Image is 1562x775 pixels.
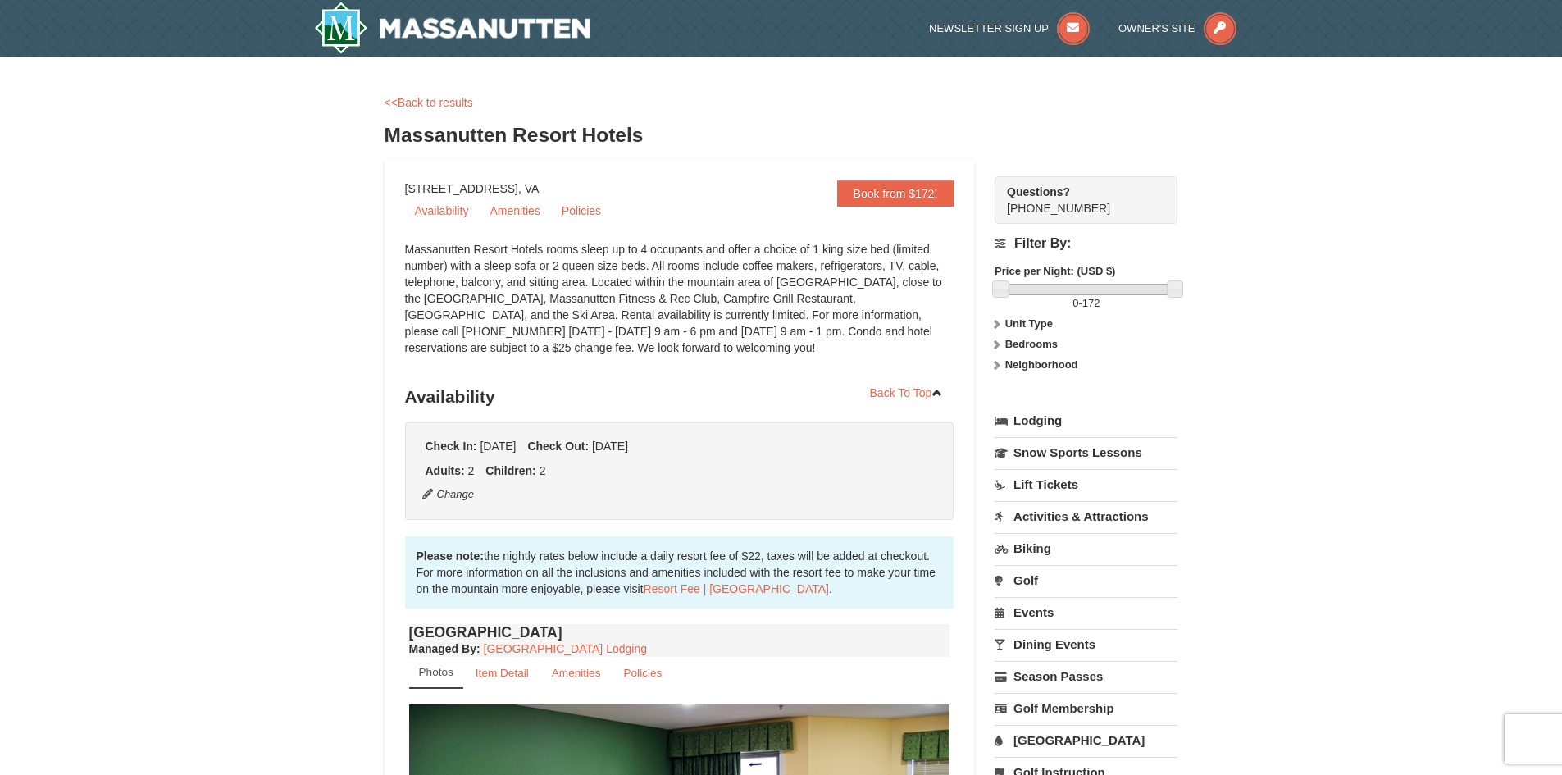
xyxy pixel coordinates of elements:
[421,486,476,504] button: Change
[837,180,954,207] a: Book from $172!
[314,2,591,54] a: Massanutten Resort
[995,501,1177,531] a: Activities & Attractions
[405,381,954,413] h3: Availability
[426,464,465,477] strong: Adults:
[541,657,612,689] a: Amenities
[995,265,1115,277] strong: Price per Night: (USD $)
[480,198,549,223] a: Amenities
[995,406,1177,435] a: Lodging
[1007,184,1148,215] span: [PHONE_NUMBER]
[929,22,1090,34] a: Newsletter Sign Up
[1118,22,1236,34] a: Owner's Site
[409,642,480,655] strong: :
[1005,317,1053,330] strong: Unit Type
[426,440,477,453] strong: Check In:
[592,440,628,453] span: [DATE]
[417,549,484,563] strong: Please note:
[929,22,1049,34] span: Newsletter Sign Up
[995,725,1177,755] a: [GEOGRAPHIC_DATA]
[527,440,589,453] strong: Check Out:
[465,657,540,689] a: Item Detail
[995,661,1177,691] a: Season Passes
[385,119,1178,152] h3: Massanutten Resort Hotels
[995,437,1177,467] a: Snow Sports Lessons
[613,657,672,689] a: Policies
[552,198,611,223] a: Policies
[540,464,546,477] span: 2
[485,464,535,477] strong: Children:
[995,295,1177,312] label: -
[409,624,950,641] h4: [GEOGRAPHIC_DATA]
[314,2,591,54] img: Massanutten Resort Logo
[476,667,529,679] small: Item Detail
[480,440,516,453] span: [DATE]
[409,642,476,655] span: Managed By
[1007,185,1070,198] strong: Questions?
[409,657,463,689] a: Photos
[1082,297,1100,309] span: 172
[995,469,1177,499] a: Lift Tickets
[995,533,1177,563] a: Biking
[995,565,1177,595] a: Golf
[405,536,954,609] div: the nightly rates below include a daily resort fee of $22, taxes will be added at checkout. For m...
[995,693,1177,723] a: Golf Membership
[1072,297,1078,309] span: 0
[1118,22,1195,34] span: Owner's Site
[623,667,662,679] small: Policies
[995,597,1177,627] a: Events
[484,642,647,655] a: [GEOGRAPHIC_DATA] Lodging
[1005,358,1078,371] strong: Neighborhood
[405,198,479,223] a: Availability
[468,464,475,477] span: 2
[644,582,829,595] a: Resort Fee | [GEOGRAPHIC_DATA]
[385,96,473,109] a: <<Back to results
[1005,338,1058,350] strong: Bedrooms
[995,629,1177,659] a: Dining Events
[419,666,453,678] small: Photos
[995,236,1177,251] h4: Filter By:
[859,381,954,405] a: Back To Top
[405,241,954,372] div: Massanutten Resort Hotels rooms sleep up to 4 occupants and offer a choice of 1 king size bed (li...
[552,667,601,679] small: Amenities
